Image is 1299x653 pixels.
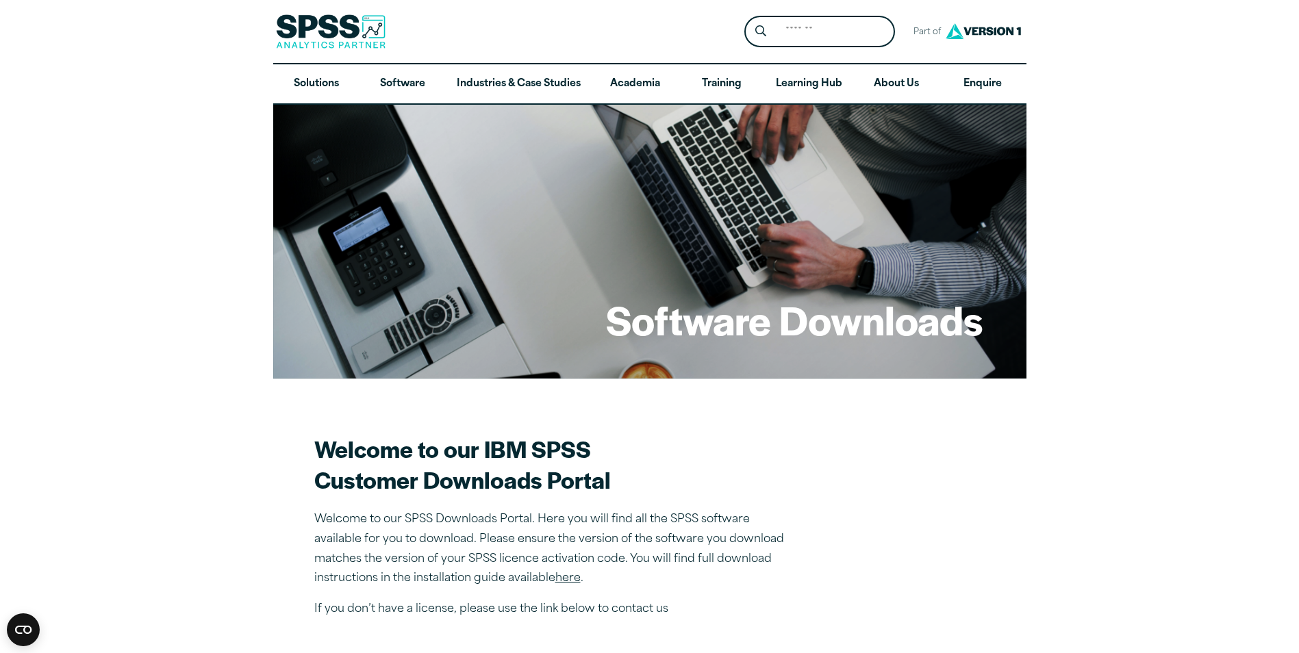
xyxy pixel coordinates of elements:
[314,433,794,495] h2: Welcome to our IBM SPSS Customer Downloads Portal
[273,64,1026,104] nav: Desktop version of site main menu
[314,510,794,589] p: Welcome to our SPSS Downloads Portal. Here you will find all the SPSS software available for you ...
[939,64,1026,104] a: Enquire
[446,64,592,104] a: Industries & Case Studies
[744,16,895,48] form: Site Header Search Form
[360,64,446,104] a: Software
[678,64,764,104] a: Training
[755,25,766,37] svg: Search magnifying glass icon
[273,64,360,104] a: Solutions
[765,64,853,104] a: Learning Hub
[555,573,581,584] a: here
[592,64,678,104] a: Academia
[7,613,40,646] button: Open CMP widget
[906,23,942,42] span: Part of
[606,293,983,346] h1: Software Downloads
[314,600,794,619] p: If you don’t have a license, please use the link below to contact us
[748,19,773,44] button: Search magnifying glass icon
[942,18,1024,44] img: Version1 Logo
[276,14,386,49] img: SPSS Analytics Partner
[853,64,939,104] a: About Us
